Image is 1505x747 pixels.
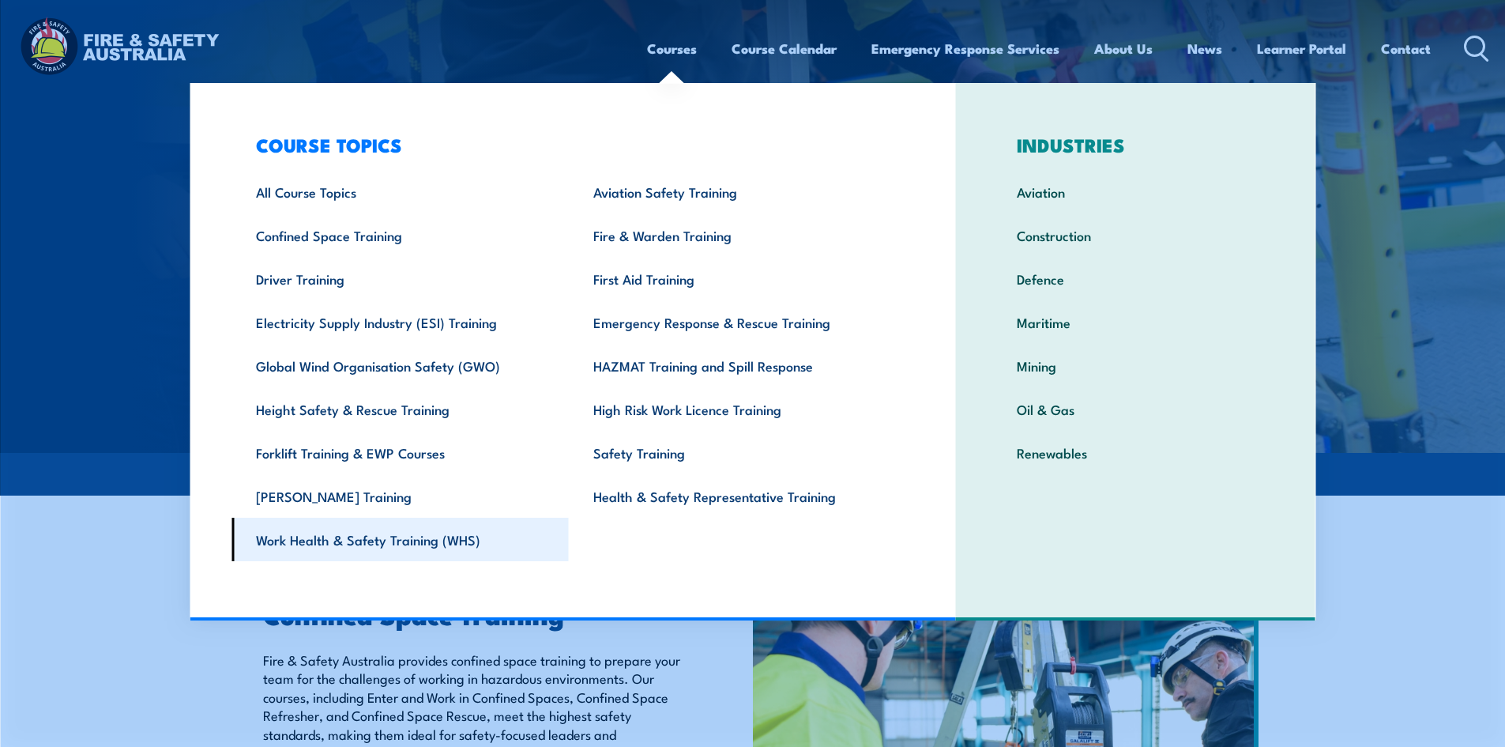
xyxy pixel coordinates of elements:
a: All Course Topics [231,170,569,213]
a: Courses [647,28,697,70]
a: Construction [992,213,1279,257]
a: High Risk Work Licence Training [569,387,906,431]
a: Forklift Training & EWP Courses [231,431,569,474]
a: Aviation Safety Training [569,170,906,213]
h2: Confined Space Training [263,603,680,625]
a: Aviation [992,170,1279,213]
a: Electricity Supply Industry (ESI) Training [231,300,569,344]
a: Driver Training [231,257,569,300]
a: Defence [992,257,1279,300]
a: Work Health & Safety Training (WHS) [231,518,569,561]
h3: INDUSTRIES [992,134,1279,156]
a: Safety Training [569,431,906,474]
a: Global Wind Organisation Safety (GWO) [231,344,569,387]
a: First Aid Training [569,257,906,300]
a: Confined Space Training [231,213,569,257]
a: Emergency Response & Rescue Training [569,300,906,344]
a: Renewables [992,431,1279,474]
a: Mining [992,344,1279,387]
a: Oil & Gas [992,387,1279,431]
a: Fire & Warden Training [569,213,906,257]
a: About Us [1094,28,1153,70]
a: Learner Portal [1257,28,1346,70]
a: Health & Safety Representative Training [569,474,906,518]
a: Maritime [992,300,1279,344]
a: [PERSON_NAME] Training [231,474,569,518]
a: Course Calendar [732,28,837,70]
a: HAZMAT Training and Spill Response [569,344,906,387]
a: Contact [1381,28,1431,70]
a: Emergency Response Services [871,28,1059,70]
a: Height Safety & Rescue Training [231,387,569,431]
h3: COURSE TOPICS [231,134,906,156]
a: News [1187,28,1222,70]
